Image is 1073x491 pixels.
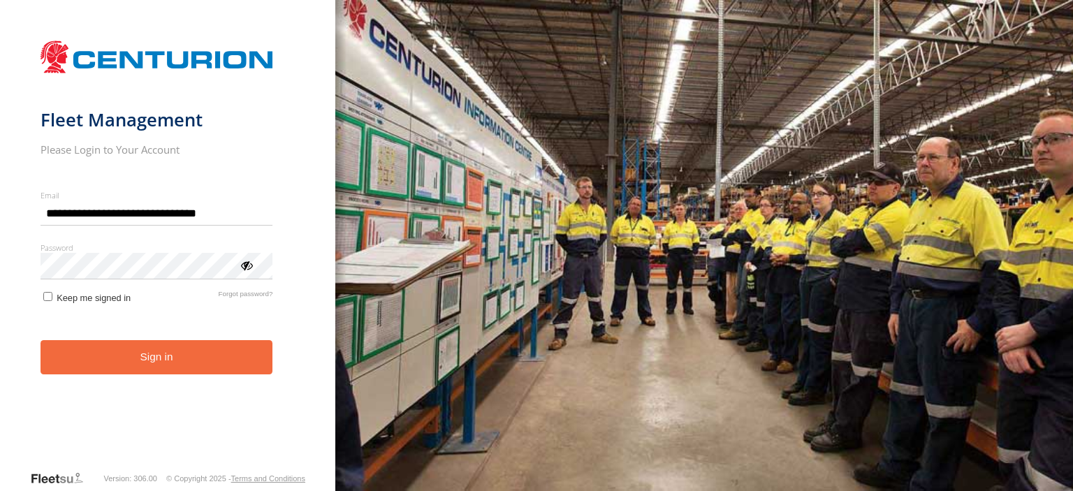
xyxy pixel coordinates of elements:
h1: Fleet Management [41,108,273,131]
div: ViewPassword [239,258,253,272]
h2: Please Login to Your Account [41,142,273,156]
label: Password [41,242,273,253]
span: Keep me signed in [57,293,131,303]
button: Sign in [41,340,273,374]
div: © Copyright 2025 - [166,474,305,483]
label: Email [41,190,273,200]
div: Version: 306.00 [104,474,157,483]
img: Centurion Transport [41,39,273,75]
a: Forgot password? [219,290,273,303]
a: Terms and Conditions [231,474,305,483]
input: Keep me signed in [43,292,52,301]
form: main [41,34,295,470]
a: Visit our Website [30,471,94,485]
